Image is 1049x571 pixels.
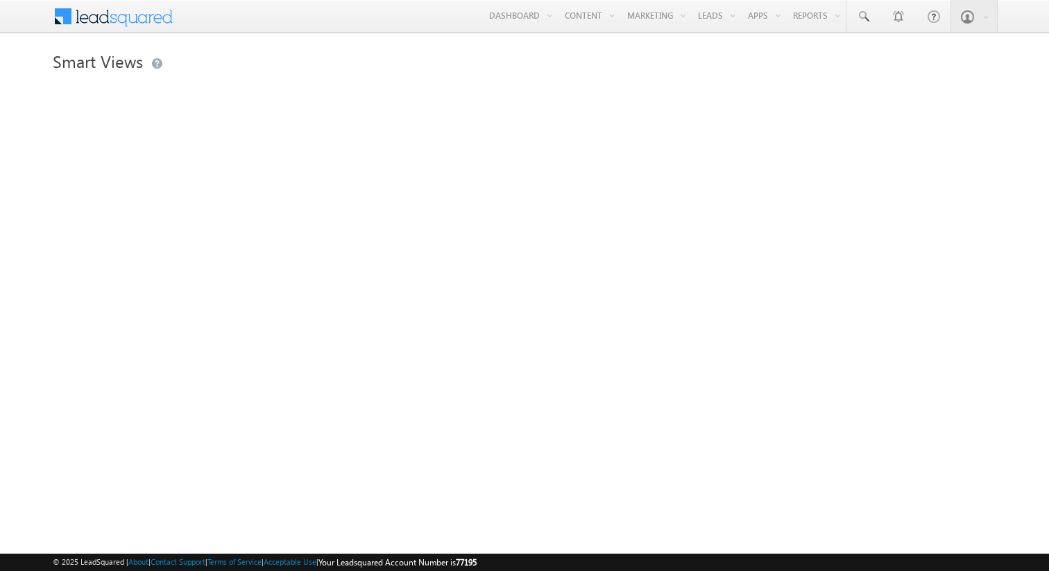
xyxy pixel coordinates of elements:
a: Terms of Service [207,557,262,566]
a: Contact Support [151,557,205,566]
a: Acceptable Use [264,557,316,566]
span: 77195 [456,557,477,568]
span: © 2025 LeadSquared | | | | | [53,556,477,569]
span: Smart Views [53,50,143,72]
a: About [128,557,148,566]
span: Your Leadsquared Account Number is [318,557,477,568]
